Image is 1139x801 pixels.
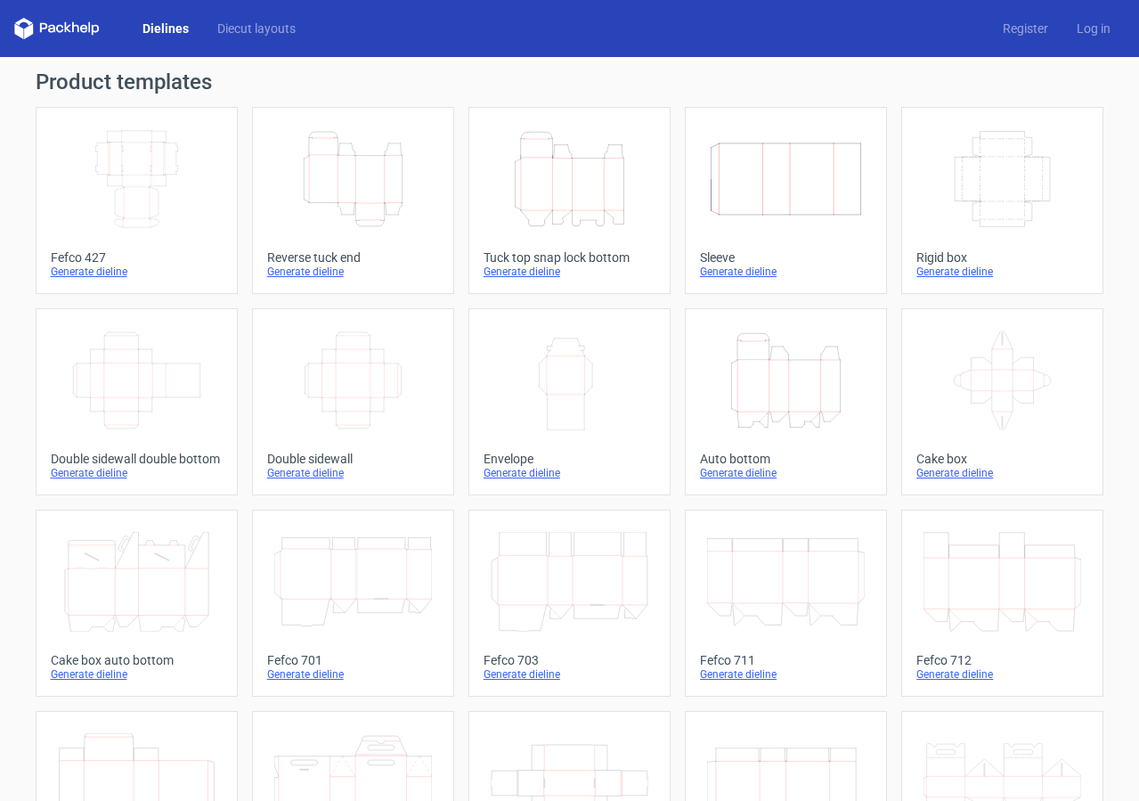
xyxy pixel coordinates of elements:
[484,265,655,279] div: Generate dieline
[36,510,238,697] a: Cake box auto bottomGenerate dieline
[484,466,655,480] div: Generate dieline
[252,510,454,697] a: Fefco 701Generate dieline
[36,71,1104,93] h1: Product templates
[51,667,223,682] div: Generate dieline
[916,667,1088,682] div: Generate dieline
[484,250,655,265] div: Tuck top snap lock bottom
[128,20,203,37] a: Dielines
[51,466,223,480] div: Generate dieline
[901,510,1103,697] a: Fefco 712Generate dieline
[267,452,439,466] div: Double sidewall
[988,20,1062,37] a: Register
[51,265,223,279] div: Generate dieline
[901,308,1103,495] a: Cake boxGenerate dieline
[36,308,238,495] a: Double sidewall double bottomGenerate dieline
[51,250,223,265] div: Fefco 427
[700,667,872,682] div: Generate dieline
[267,653,439,667] div: Fefco 701
[51,452,223,466] div: Double sidewall double bottom
[468,107,671,294] a: Tuck top snap lock bottomGenerate dieline
[484,667,655,682] div: Generate dieline
[51,653,223,667] div: Cake box auto bottom
[685,308,887,495] a: Auto bottomGenerate dieline
[916,653,1088,667] div: Fefco 712
[901,107,1103,294] a: Rigid boxGenerate dieline
[267,667,439,682] div: Generate dieline
[468,510,671,697] a: Fefco 703Generate dieline
[267,250,439,265] div: Reverse tuck end
[916,452,1088,466] div: Cake box
[700,452,872,466] div: Auto bottom
[203,20,310,37] a: Diecut layouts
[700,653,872,667] div: Fefco 711
[484,452,655,466] div: Envelope
[252,107,454,294] a: Reverse tuck endGenerate dieline
[685,107,887,294] a: SleeveGenerate dieline
[685,510,887,697] a: Fefco 711Generate dieline
[1062,20,1125,37] a: Log in
[916,466,1088,480] div: Generate dieline
[36,107,238,294] a: Fefco 427Generate dieline
[916,265,1088,279] div: Generate dieline
[267,265,439,279] div: Generate dieline
[252,308,454,495] a: Double sidewallGenerate dieline
[267,466,439,480] div: Generate dieline
[468,308,671,495] a: EnvelopeGenerate dieline
[700,466,872,480] div: Generate dieline
[700,265,872,279] div: Generate dieline
[484,653,655,667] div: Fefco 703
[916,250,1088,265] div: Rigid box
[700,250,872,265] div: Sleeve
